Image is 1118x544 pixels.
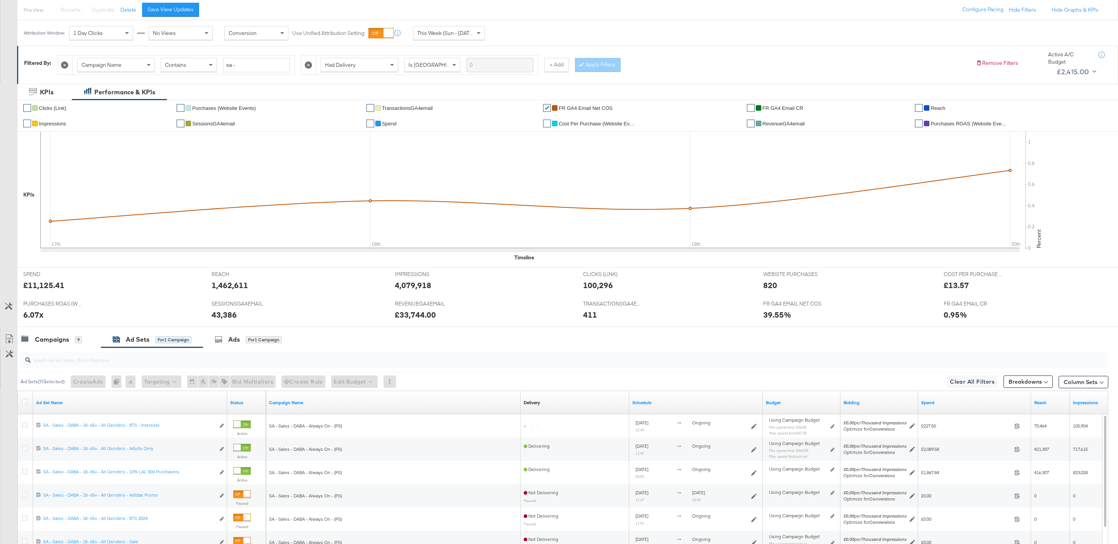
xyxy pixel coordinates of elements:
sub: 11:41 [635,521,644,525]
div: 0.95% [944,309,967,320]
span: 0 [1073,516,1075,522]
span: £2,089.58 [921,446,1011,452]
span: Clear All Filters [950,377,995,387]
div: 100,296 [583,280,613,291]
div: 6.07x [23,309,43,320]
a: ✔ [366,120,374,127]
span: ongoing [692,420,710,426]
em: £0.00 [844,420,854,426]
a: Your campaign name. [269,400,517,406]
span: Conversion [229,30,257,36]
span: REACH [212,271,270,278]
a: SA - Sales - DABA - 18- 65+ - All Genders - BTS - Interests [43,422,215,430]
em: Thousand Impressions [861,513,906,519]
span: 717,615 [1073,446,1088,452]
em: Conversions [869,473,895,478]
span: TransactionsGA4email [382,105,433,111]
div: Using Campaign Budget [769,466,828,472]
span: Spend [382,121,397,127]
a: Reflects the ability of your Ad Set to achieve delivery based on ad states, schedule and budget. [524,400,540,406]
span: Is [GEOGRAPHIC_DATA] [408,61,468,68]
div: Save View Updates [148,6,194,13]
span: Not Delivering [524,490,558,495]
label: Active [233,454,251,459]
span: FR GA4 EMAIL NET COS [763,300,821,308]
div: 411 [583,309,597,320]
span: 0 [1034,516,1036,522]
span: IMPRESSIONS [395,271,453,278]
span: This Week (Sun - [DATE]) [417,30,476,36]
span: TRANSACTIONSGA4EMAIL [583,300,641,308]
button: + Add [544,58,569,72]
a: SA - Sales - DABA - 18- 65+ - All Genders - Adidas Promo [43,492,215,500]
span: [DATE] [692,490,705,495]
span: 0 [1073,493,1075,499]
div: 39.55% [763,309,791,320]
span: [DATE] [635,466,648,472]
a: ✔ [747,120,755,127]
div: SA - Sales - DABA - 18- 65+ - All Genders - Adidas Promo [43,492,215,498]
span: ongoing [692,466,710,472]
span: [DATE] [635,536,648,542]
span: Not Delivering [524,536,558,542]
sub: 23:59 [692,497,701,502]
span: RevenueGA4email [762,121,805,127]
span: per [844,513,906,519]
span: SessionsGA4email [192,121,235,127]
sub: 12:49 [635,428,644,432]
span: 0 [1034,493,1036,499]
a: ✔ [366,104,374,112]
a: ✔ [23,120,31,127]
span: SPEND [23,271,82,278]
a: ✔ [915,104,923,112]
span: 416,307 [1034,469,1049,475]
span: SESSIONSGA4EMAIL [212,300,270,308]
input: Enter a search term [223,58,290,72]
a: The total amount spent to date. [921,400,1028,406]
button: £2,415.00 [1054,66,1098,78]
span: Cost Per Purchase (Website Events) [559,121,636,127]
div: Performance & KPIs [94,88,155,97]
span: FR GA4 email CR [762,105,803,111]
span: 70,464 [1034,423,1047,429]
div: Ads [228,335,240,344]
span: REVENUEGA4EMAIL [395,300,453,308]
span: ongoing [692,536,710,542]
em: Conversions [869,496,895,502]
button: Column Sets [1059,376,1108,388]
span: Using Campaign Budget [769,534,820,540]
span: SA - Sales - DABA - Always On - (PS) [269,516,342,522]
sub: Max. spend limit : £87.00 [769,431,807,435]
button: Clear All Filters [947,375,998,388]
em: Thousand Impressions [861,443,906,449]
span: SA - Sales - DABA - Always On - (PS) [269,469,342,475]
span: Using Campaign Budget [769,417,820,423]
div: KPIs [23,191,35,198]
sub: 09:55 [635,474,644,479]
span: Campaign Name [82,61,122,68]
span: per [844,466,906,472]
div: Using Campaign Budget [769,489,828,495]
a: The number of people your ad was served to. [1034,400,1067,406]
label: Paused [233,524,251,529]
span: Impressions [39,121,66,127]
div: 43,386 [212,309,237,320]
span: Not Delivering [524,513,558,519]
span: SA - Sales - DABA - Always On - (PS) [269,493,342,499]
div: Ad Sets [126,335,149,344]
div: £33,744.00 [395,309,436,320]
sub: Max. spend limit : not set [769,454,807,459]
span: [DATE] [635,420,648,426]
em: Thousand Impressions [861,420,906,426]
sub: Min. spend limit: £464.00 [769,448,808,453]
em: Thousand Impressions [861,466,906,472]
span: 823,028 [1073,469,1088,475]
a: SA - Sales - DABA - 18- 65+ - All Genders - Adults Only [43,445,215,454]
div: for 1 Campaign [155,336,191,343]
div: £11,125.41 [23,280,64,291]
label: Use Unified Attribution Setting: [292,30,365,37]
div: Optimize for [844,426,906,432]
a: ✔ [23,104,31,112]
span: CLICKS (LINK) [583,271,641,278]
a: Shows when your Ad Set is scheduled to deliver. [632,400,760,406]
